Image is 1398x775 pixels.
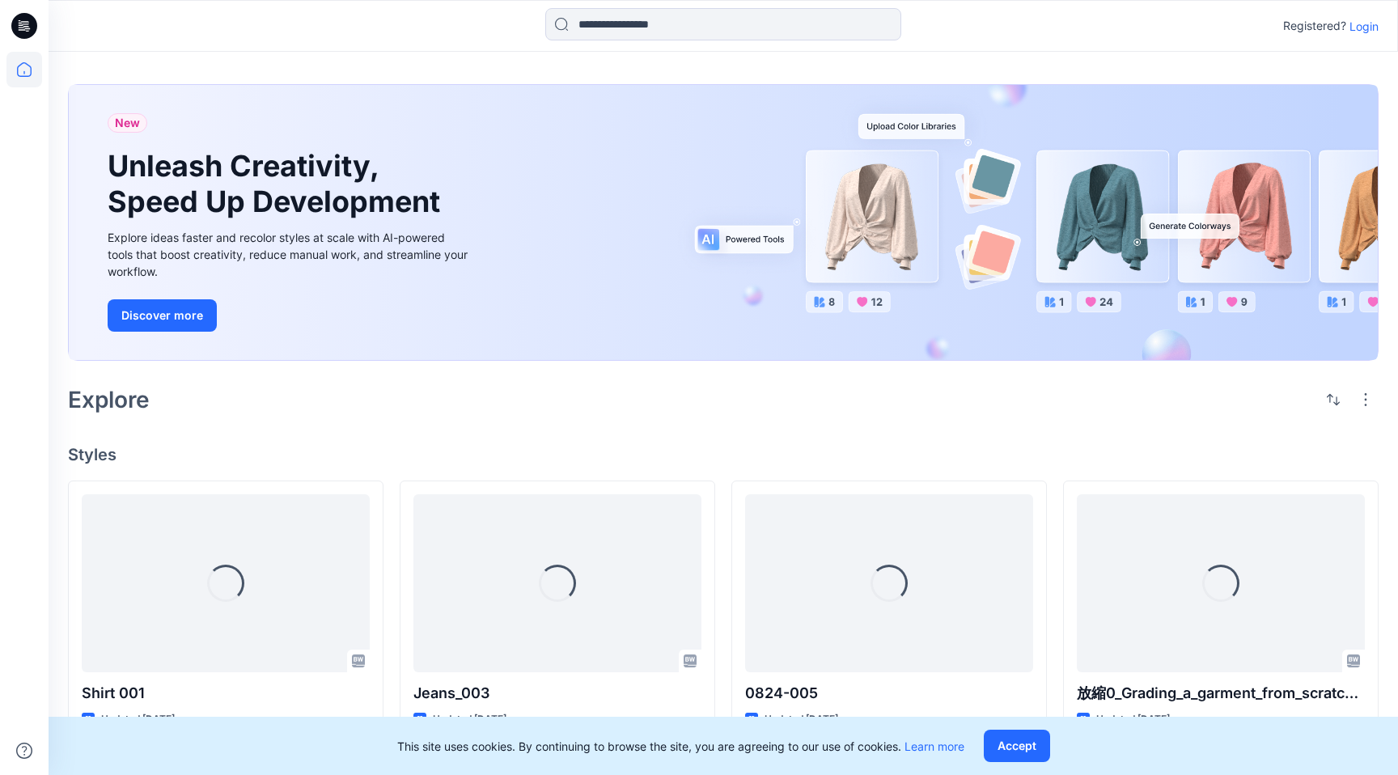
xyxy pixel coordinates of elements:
h2: Explore [68,387,150,413]
span: New [115,113,140,133]
h1: Unleash Creativity, Speed Up Development [108,149,447,218]
button: Accept [984,730,1050,762]
button: Discover more [108,299,217,332]
p: Login [1349,18,1379,35]
p: Updated [DATE] [1096,711,1170,728]
p: Jeans_003 [413,682,701,705]
p: 0824-005 [745,682,1033,705]
p: Updated [DATE] [765,711,838,728]
p: 放縮0_Grading_a_garment_from_scratch_-_Garment [1077,682,1365,705]
a: Discover more [108,299,472,332]
p: Shirt 001 [82,682,370,705]
p: Updated [DATE] [101,711,175,728]
p: Registered? [1283,16,1346,36]
div: Explore ideas faster and recolor styles at scale with AI-powered tools that boost creativity, red... [108,229,472,280]
a: Learn more [904,739,964,753]
p: This site uses cookies. By continuing to browse the site, you are agreeing to our use of cookies. [397,738,964,755]
h4: Styles [68,445,1379,464]
p: Updated [DATE] [433,711,506,728]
